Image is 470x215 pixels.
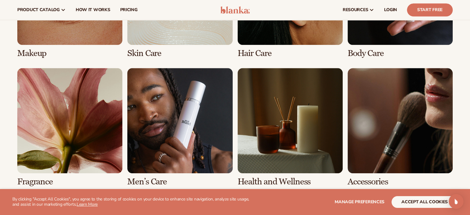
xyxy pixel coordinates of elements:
div: Open Intercom Messenger [449,194,464,209]
div: 5 / 8 [17,68,122,187]
h3: Hair Care [238,49,343,58]
span: How It Works [76,7,110,12]
div: 7 / 8 [238,68,343,187]
span: product catalog [17,7,60,12]
span: Manage preferences [335,199,384,205]
h3: Body Care [348,49,453,58]
div: 8 / 8 [348,68,453,187]
a: Start Free [407,3,453,16]
h3: Skin Care [127,49,232,58]
span: LOGIN [384,7,397,12]
a: Learn More [77,201,98,207]
button: Manage preferences [335,196,384,208]
p: By clicking "Accept All Cookies", you agree to the storing of cookies on your device to enhance s... [12,197,256,207]
button: accept all cookies [392,196,458,208]
div: 6 / 8 [127,68,232,187]
span: resources [343,7,368,12]
span: pricing [120,7,137,12]
h3: Makeup [17,49,122,58]
img: logo [220,6,250,14]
